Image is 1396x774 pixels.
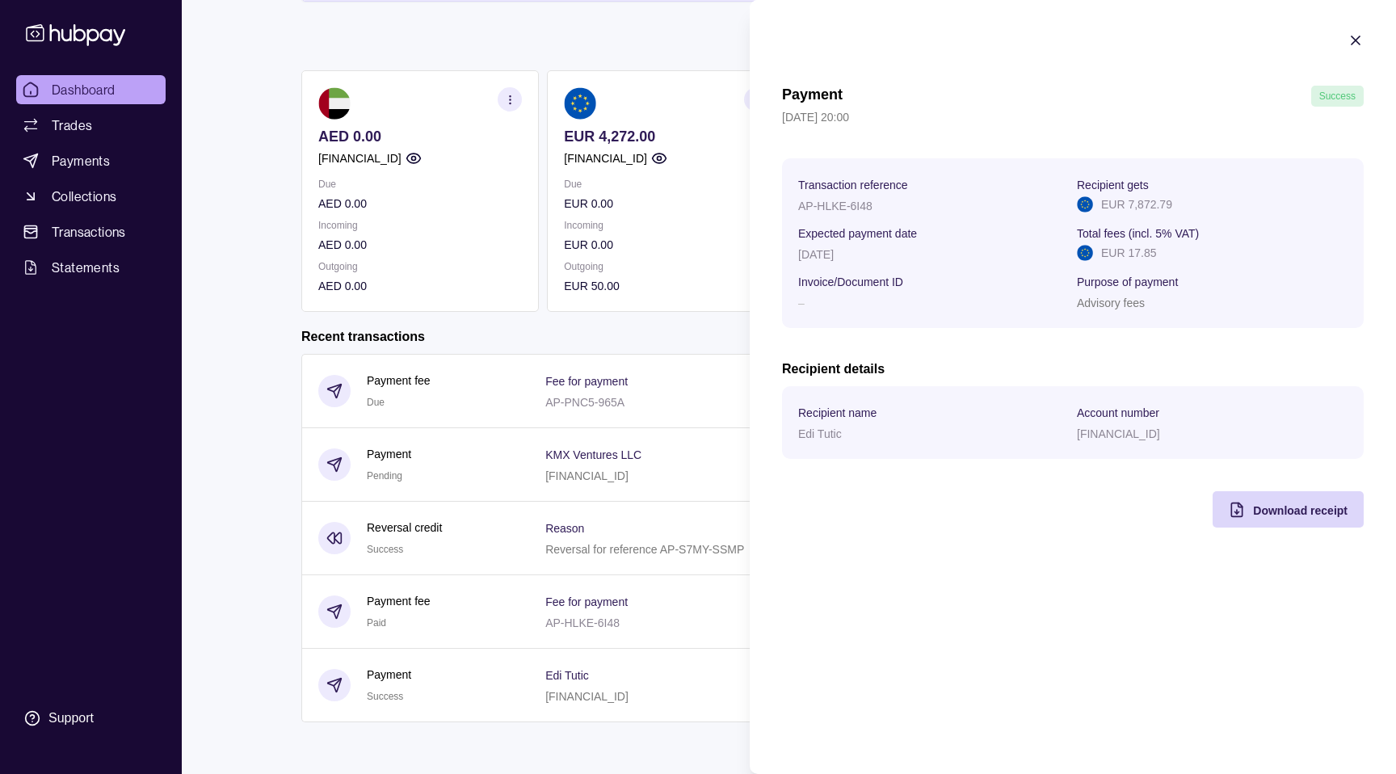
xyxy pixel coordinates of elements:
[798,179,908,191] p: Transaction reference
[798,406,877,419] p: Recipient name
[1077,196,1093,212] img: eu
[798,227,917,240] p: Expected payment date
[782,108,1364,126] p: [DATE] 20:00
[1213,491,1364,528] button: Download receipt
[798,200,872,212] p: AP-HLKE-6I48
[1101,196,1172,213] p: EUR 7,872.79
[1253,504,1348,517] span: Download receipt
[798,427,842,440] p: Edi Tutic
[1077,406,1159,419] p: Account number
[798,248,834,261] p: [DATE]
[1077,179,1149,191] p: Recipient gets
[1077,276,1178,288] p: Purpose of payment
[1077,297,1145,309] p: Advisory fees
[1077,427,1160,440] p: [FINANCIAL_ID]
[1101,244,1156,262] p: EUR 17.85
[798,297,805,309] p: –
[1077,245,1093,261] img: eu
[782,86,843,107] h1: Payment
[782,360,1364,378] h2: Recipient details
[1319,90,1356,102] span: Success
[1077,227,1199,240] p: Total fees (incl. 5% VAT)
[798,276,903,288] p: Invoice/Document ID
